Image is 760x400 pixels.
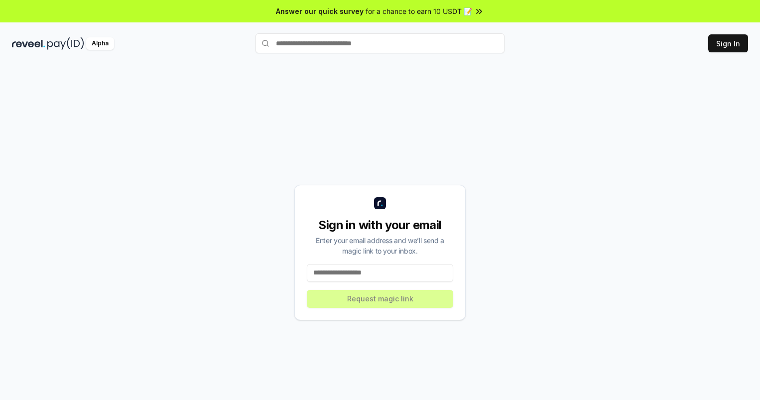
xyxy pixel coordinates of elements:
span: Answer our quick survey [276,6,364,16]
img: logo_small [374,197,386,209]
img: reveel_dark [12,37,45,50]
img: pay_id [47,37,84,50]
div: Sign in with your email [307,217,453,233]
span: for a chance to earn 10 USDT 📝 [366,6,472,16]
button: Sign In [708,34,748,52]
div: Alpha [86,37,114,50]
div: Enter your email address and we’ll send a magic link to your inbox. [307,235,453,256]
